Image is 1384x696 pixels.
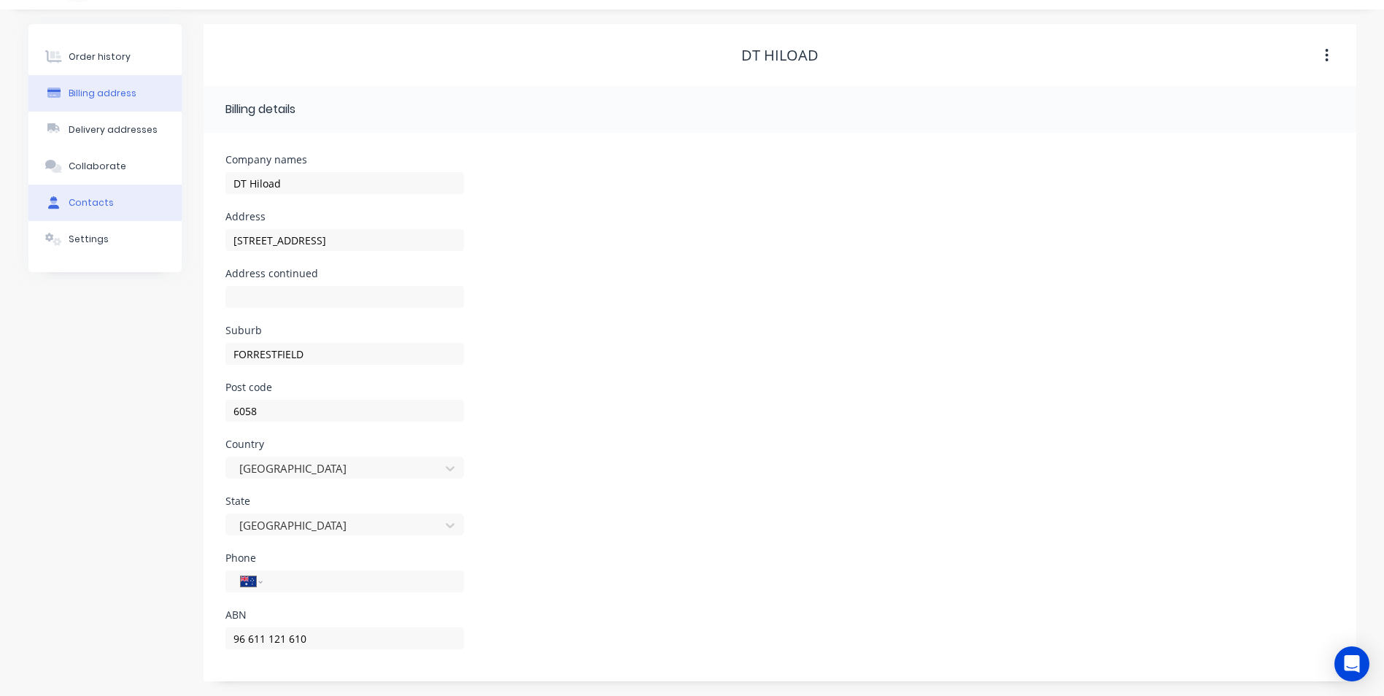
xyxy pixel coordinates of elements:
button: Delivery addresses [28,112,182,148]
div: ABN [225,610,464,620]
button: Billing address [28,75,182,112]
div: Billing address [69,87,136,100]
button: Order history [28,39,182,75]
div: State [225,496,464,506]
div: Country [225,439,464,449]
div: Phone [225,553,464,563]
div: Settings [69,233,109,246]
div: Collaborate [69,160,126,173]
div: Delivery addresses [69,123,158,136]
div: Open Intercom Messenger [1334,646,1369,681]
div: Address continued [225,268,464,279]
button: Collaborate [28,148,182,185]
div: Post code [225,382,464,393]
div: Contacts [69,196,114,209]
button: Contacts [28,185,182,221]
div: DT Hiload [741,47,819,64]
button: Settings [28,221,182,258]
div: Address [225,212,464,222]
div: Billing details [225,101,295,118]
div: Order history [69,50,131,63]
div: Company names [225,155,464,165]
div: Suburb [225,325,464,336]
